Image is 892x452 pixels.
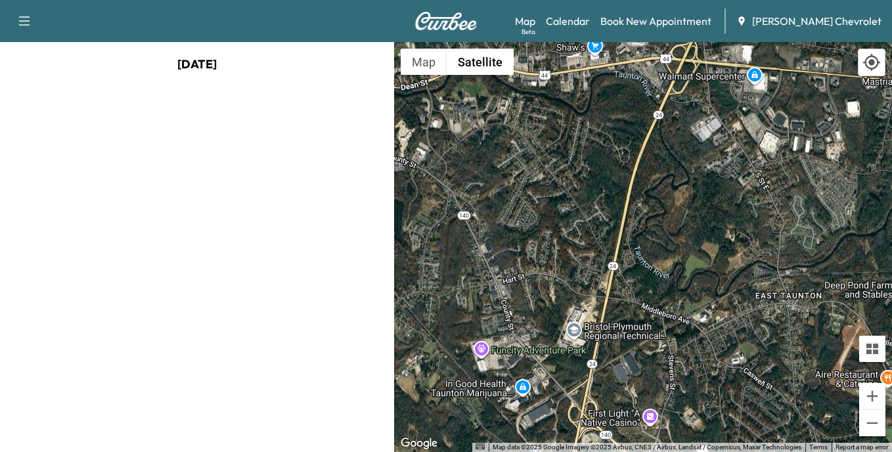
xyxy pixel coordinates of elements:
[600,13,711,29] a: Book New Appointment
[493,443,801,451] span: Map data ©2025 Google Imagery ©2025 Airbus, CNES / Airbus, Landsat / Copernicus, Maxar Technologies
[515,13,535,29] a: MapBeta
[401,49,447,75] button: Show street map
[859,336,885,362] button: Tilt map
[859,410,885,436] button: Zoom out
[836,443,888,451] a: Report a map error
[397,435,441,452] img: Google
[858,49,885,76] div: Recenter map
[752,13,881,29] span: [PERSON_NAME] Chevrolet
[859,383,885,409] button: Zoom in
[522,27,535,37] div: Beta
[397,435,441,452] a: Open this area in Google Maps (opens a new window)
[809,443,828,451] a: Terms (opens in new tab)
[414,12,478,30] img: Curbee Logo
[476,443,485,449] button: Keyboard shortcuts
[546,13,590,29] a: Calendar
[447,49,514,75] button: Show satellite imagery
